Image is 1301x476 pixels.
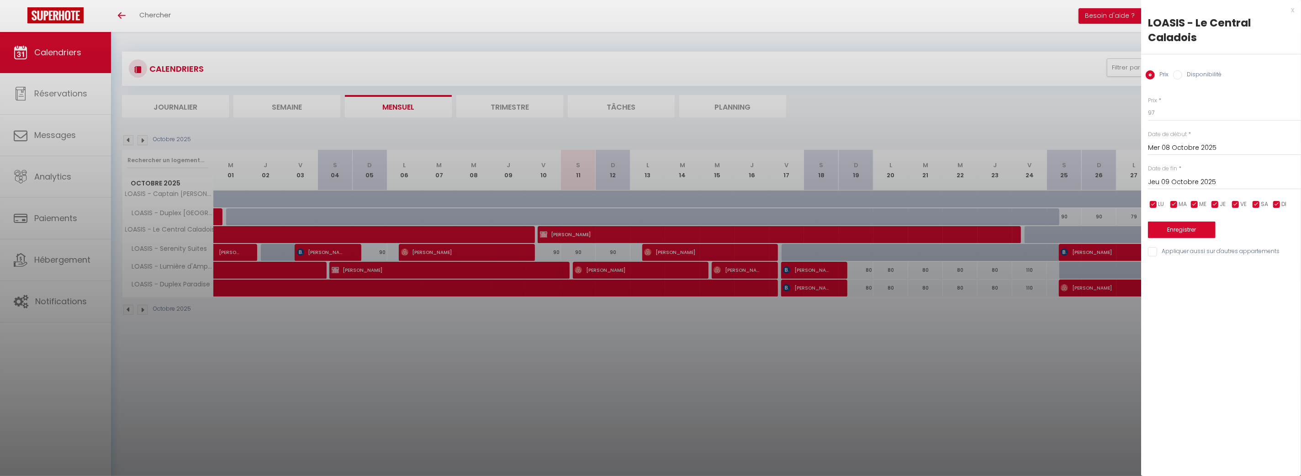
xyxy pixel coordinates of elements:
[1240,200,1247,209] span: VE
[1179,200,1187,209] span: MA
[1281,200,1286,209] span: DI
[1141,5,1294,16] div: x
[1148,130,1187,139] label: Date de début
[1261,200,1268,209] span: SA
[1148,16,1294,45] div: LOASIS - Le Central Caladois
[1155,70,1169,80] label: Prix
[1148,164,1177,173] label: Date de fin
[1158,200,1164,209] span: LU
[1182,70,1222,80] label: Disponibilité
[1199,200,1206,209] span: ME
[1148,96,1157,105] label: Prix
[1148,222,1216,238] button: Enregistrer
[1220,200,1226,209] span: JE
